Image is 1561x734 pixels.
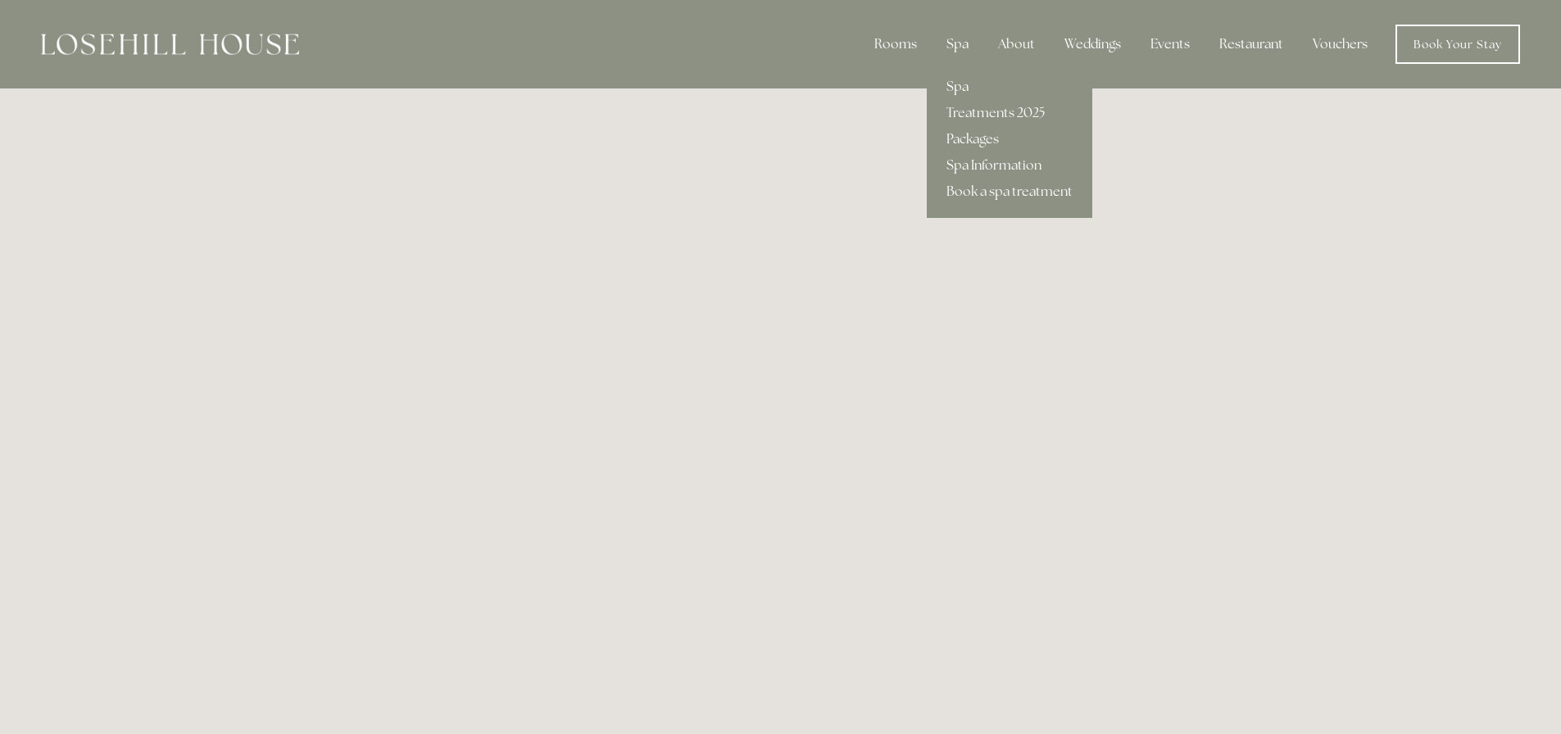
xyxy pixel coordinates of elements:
img: Losehill House [41,34,299,55]
a: Book Your Stay [1395,25,1520,64]
div: Rooms [861,28,930,61]
div: Events [1137,28,1203,61]
div: About [985,28,1048,61]
a: Spa [927,74,1092,100]
div: Restaurant [1206,28,1296,61]
a: Spa Information [927,152,1092,179]
div: Weddings [1051,28,1134,61]
a: Packages [927,126,1092,152]
a: Book a spa treatment [927,179,1092,205]
a: Treatments 2025 [927,100,1092,126]
a: Vouchers [1300,28,1381,61]
div: Spa [933,28,982,61]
